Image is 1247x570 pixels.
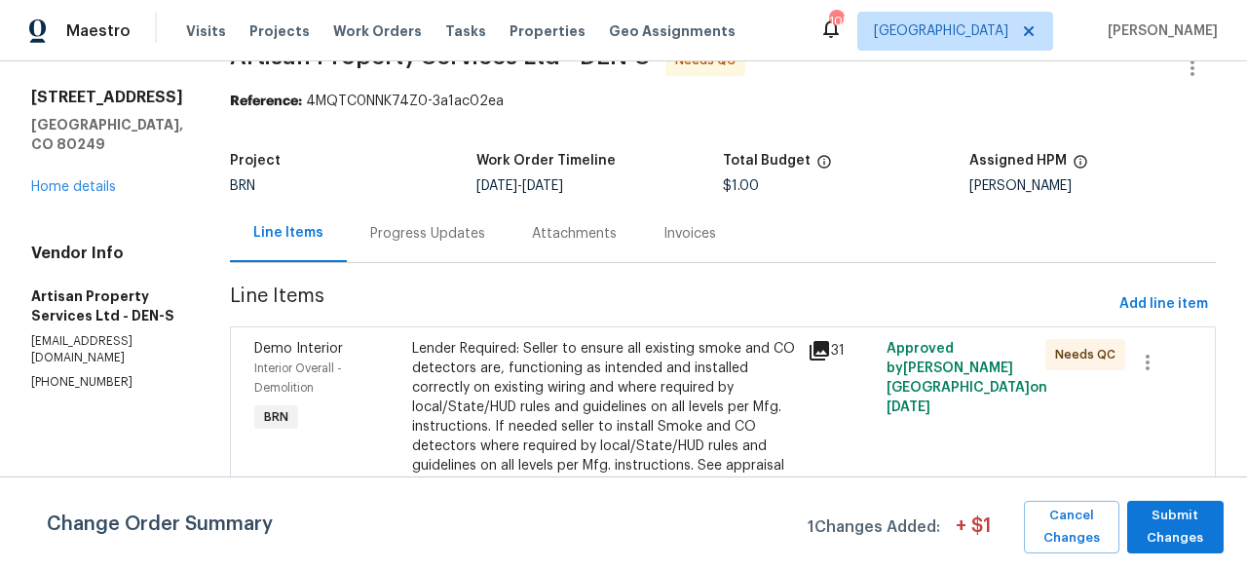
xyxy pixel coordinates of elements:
[254,342,343,356] span: Demo Interior
[253,223,323,243] div: Line Items
[230,45,650,68] span: Artisan Property Services Ltd - DEN-S
[476,179,517,193] span: [DATE]
[609,21,736,41] span: Geo Assignments
[31,88,183,107] h2: [STREET_ADDRESS]
[230,179,255,193] span: BRN
[829,12,843,31] div: 105
[66,21,131,41] span: Maestro
[31,115,183,154] h5: [GEOGRAPHIC_DATA], CO 80249
[230,286,1112,323] span: Line Items
[816,154,832,179] span: The total cost of line items that have been proposed by Opendoor. This sum includes line items th...
[1119,292,1208,317] span: Add line item
[723,179,759,193] span: $1.00
[333,21,422,41] span: Work Orders
[887,342,1047,414] span: Approved by [PERSON_NAME][GEOGRAPHIC_DATA] on
[723,154,811,168] h5: Total Budget
[887,400,930,414] span: [DATE]
[31,333,183,366] p: [EMAIL_ADDRESS][DOMAIN_NAME]
[476,179,563,193] span: -
[230,92,1216,111] div: 4MQTC0NNK74Z0-3a1ac02ea
[1024,501,1119,553] button: Cancel Changes
[31,244,183,263] h4: Vendor Info
[254,362,342,394] span: Interior Overall - Demolition
[186,21,226,41] span: Visits
[808,339,875,362] div: 31
[969,154,1067,168] h5: Assigned HPM
[47,501,273,553] span: Change Order Summary
[31,286,183,325] h5: Artisan Property Services Ltd - DEN-S
[476,154,616,168] h5: Work Order Timeline
[1034,505,1110,550] span: Cancel Changes
[1127,501,1224,553] button: Submit Changes
[1137,505,1214,550] span: Submit Changes
[1055,345,1123,364] span: Needs QC
[663,224,716,244] div: Invoices
[370,224,485,244] div: Progress Updates
[230,154,281,168] h5: Project
[510,21,586,41] span: Properties
[1100,21,1218,41] span: [PERSON_NAME]
[1073,154,1088,179] span: The hpm assigned to this work order.
[230,95,302,108] b: Reference:
[249,21,310,41] span: Projects
[31,374,183,391] p: [PHONE_NUMBER]
[256,407,296,427] span: BRN
[808,509,940,553] span: 1 Changes Added:
[522,179,563,193] span: [DATE]
[532,224,617,244] div: Attachments
[874,21,1008,41] span: [GEOGRAPHIC_DATA]
[956,516,992,553] span: + $ 1
[31,180,116,194] a: Home details
[1112,286,1216,323] button: Add line item
[412,339,796,534] div: Lender Required: Seller to ensure all existing smoke and CO detectors are, functioning as intende...
[445,24,486,38] span: Tasks
[969,179,1216,193] div: [PERSON_NAME]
